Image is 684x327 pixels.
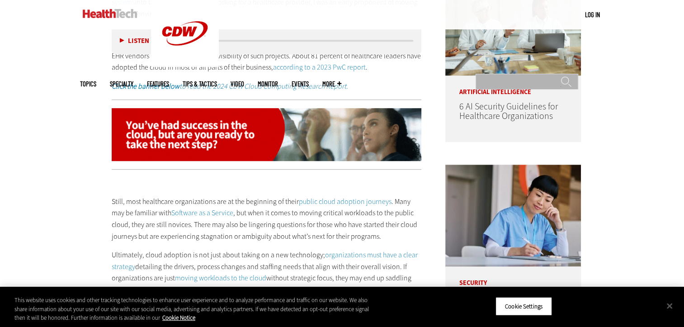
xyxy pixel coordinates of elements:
[80,81,96,87] span: Topics
[112,250,418,271] a: organizations must have a clear strategy
[258,81,278,87] a: MonITor
[110,81,133,87] span: Specialty
[585,10,600,19] a: Log in
[495,297,552,316] button: Cookie Settings
[231,81,244,87] a: Video
[112,196,422,242] p: Still, most healthcare organizations are at the beginning of their . Many may be familiar with , ...
[112,249,422,295] p: Ultimately, cloud adoption is not just about taking on a new technology; detailing the drivers, p...
[112,108,422,161] img: na-2024cloudreport-animated-clickhere-desktop
[299,197,392,206] a: public cloud adoption journeys
[162,314,195,322] a: More information about your privacy
[175,273,266,283] a: moving workloads to the cloud
[183,81,217,87] a: Tips & Tactics
[151,60,219,69] a: CDW
[14,296,376,322] div: This website uses cookies and other tracking technologies to enhance user experience and to analy...
[445,76,581,95] p: Artificial Intelligence
[147,81,169,87] a: Features
[171,208,233,218] a: Software as a Service
[585,10,600,19] div: User menu
[445,266,581,286] p: Security
[445,165,581,266] img: nurse studying on computer
[292,81,309,87] a: Events
[459,100,557,122] a: 6 AI Security Guidelines for Healthcare Organizations
[322,81,341,87] span: More
[83,9,137,18] img: Home
[660,296,679,316] button: Close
